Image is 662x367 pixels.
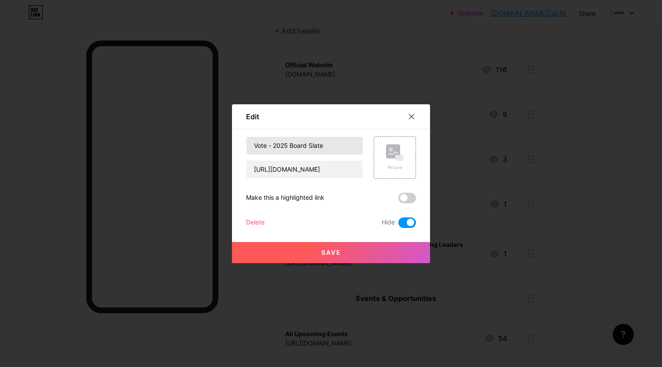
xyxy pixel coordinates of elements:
[246,137,363,154] input: Title
[386,164,404,171] div: Picture
[246,111,259,122] div: Edit
[232,242,430,263] button: Save
[246,193,324,203] div: Make this a highlighted link
[246,217,265,228] div: Delete
[382,217,395,228] span: Hide
[246,161,363,178] input: URL
[321,249,341,256] span: Save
